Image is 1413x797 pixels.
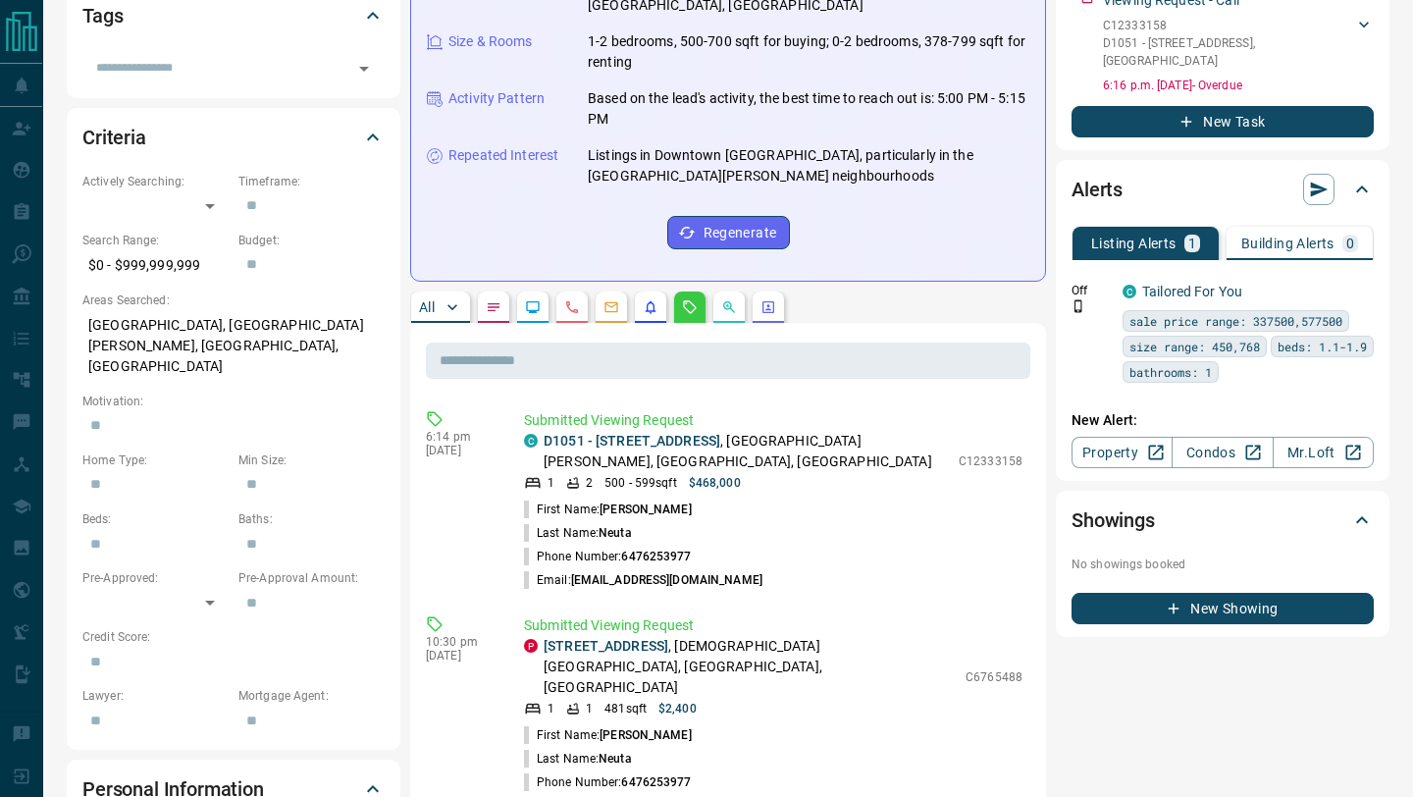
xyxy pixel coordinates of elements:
[238,232,385,249] p: Budget:
[1123,285,1136,298] div: condos.ca
[1072,106,1374,137] button: New Task
[571,573,762,587] span: [EMAIL_ADDRESS][DOMAIN_NAME]
[238,510,385,528] p: Baths:
[1103,34,1354,70] p: D1051 - [STREET_ADDRESS] , [GEOGRAPHIC_DATA]
[643,299,658,315] svg: Listing Alerts
[1172,437,1273,468] a: Condos
[1091,237,1177,250] p: Listing Alerts
[1103,77,1374,94] p: 6:16 p.m. [DATE] - Overdue
[1273,437,1374,468] a: Mr.Loft
[82,452,229,469] p: Home Type:
[959,452,1022,470] p: C12333158
[238,173,385,190] p: Timeframe:
[82,122,146,153] h2: Criteria
[82,249,229,282] p: $0 - $999,999,999
[1129,311,1342,331] span: sale price range: 337500,577500
[1103,17,1354,34] p: C12333158
[524,773,692,791] p: Phone Number:
[600,503,691,516] span: [PERSON_NAME]
[1188,237,1196,250] p: 1
[548,474,554,492] p: 1
[604,700,647,717] p: 481 sqft
[658,700,697,717] p: $2,400
[1346,237,1354,250] p: 0
[682,299,698,315] svg: Requests
[603,299,619,315] svg: Emails
[238,569,385,587] p: Pre-Approval Amount:
[448,31,533,52] p: Size & Rooms
[1129,362,1212,382] span: bathrooms: 1
[588,145,1029,186] p: Listings in Downtown [GEOGRAPHIC_DATA], particularly in the [GEOGRAPHIC_DATA][PERSON_NAME] neighb...
[524,548,692,565] p: Phone Number:
[1142,284,1242,299] a: Tailored For You
[82,628,385,646] p: Credit Score:
[586,700,593,717] p: 1
[667,216,790,249] button: Regenerate
[544,431,949,472] p: , [GEOGRAPHIC_DATA][PERSON_NAME], [GEOGRAPHIC_DATA], [GEOGRAPHIC_DATA]
[524,639,538,653] div: property.ca
[419,300,435,314] p: All
[600,728,691,742] span: [PERSON_NAME]
[1072,282,1111,299] p: Off
[350,55,378,82] button: Open
[82,232,229,249] p: Search Range:
[1072,505,1155,536] h2: Showings
[1072,166,1374,213] div: Alerts
[524,615,1022,636] p: Submitted Viewing Request
[586,474,593,492] p: 2
[82,569,229,587] p: Pre-Approved:
[1241,237,1334,250] p: Building Alerts
[426,444,495,457] p: [DATE]
[599,752,632,766] span: Neuta
[525,299,541,315] svg: Lead Browsing Activity
[1278,337,1367,356] span: beds: 1.1-1.9
[621,550,691,563] span: 6476253977
[1072,593,1374,624] button: New Showing
[599,526,632,540] span: Neuta
[426,430,495,444] p: 6:14 pm
[82,292,385,309] p: Areas Searched:
[426,635,495,649] p: 10:30 pm
[524,434,538,448] div: condos.ca
[82,114,385,161] div: Criteria
[548,700,554,717] p: 1
[966,668,1022,686] p: C6765488
[524,524,632,542] p: Last Name:
[1072,437,1173,468] a: Property
[621,775,691,789] span: 6476253977
[238,687,385,705] p: Mortgage Agent:
[1072,497,1374,544] div: Showings
[604,474,676,492] p: 500 - 599 sqft
[760,299,776,315] svg: Agent Actions
[238,452,385,469] p: Min Size:
[1072,299,1085,313] svg: Push Notification Only
[1103,13,1374,74] div: C12333158D1051 - [STREET_ADDRESS],[GEOGRAPHIC_DATA]
[524,726,692,744] p: First Name:
[544,433,720,449] a: D1051 - [STREET_ADDRESS]
[588,88,1029,130] p: Based on the lead's activity, the best time to reach out is: 5:00 PM - 5:15 PM
[524,571,762,589] p: Email:
[448,145,558,166] p: Repeated Interest
[486,299,501,315] svg: Notes
[426,649,495,663] p: [DATE]
[448,88,545,109] p: Activity Pattern
[564,299,580,315] svg: Calls
[82,510,229,528] p: Beds:
[721,299,737,315] svg: Opportunities
[588,31,1029,73] p: 1-2 bedrooms, 500-700 sqft for buying; 0-2 bedrooms, 378-799 sqft for renting
[1129,337,1260,356] span: size range: 450,768
[544,636,956,698] p: , [DEMOGRAPHIC_DATA][GEOGRAPHIC_DATA], [GEOGRAPHIC_DATA], [GEOGRAPHIC_DATA]
[1072,410,1374,431] p: New Alert:
[82,393,385,410] p: Motivation:
[689,474,741,492] p: $468,000
[524,750,632,768] p: Last Name:
[82,309,385,383] p: [GEOGRAPHIC_DATA], [GEOGRAPHIC_DATA][PERSON_NAME], [GEOGRAPHIC_DATA], [GEOGRAPHIC_DATA]
[544,638,668,654] a: [STREET_ADDRESS]
[524,501,692,518] p: First Name:
[82,173,229,190] p: Actively Searching:
[82,687,229,705] p: Lawyer:
[1072,556,1374,573] p: No showings booked
[524,410,1022,431] p: Submitted Viewing Request
[1072,174,1123,205] h2: Alerts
